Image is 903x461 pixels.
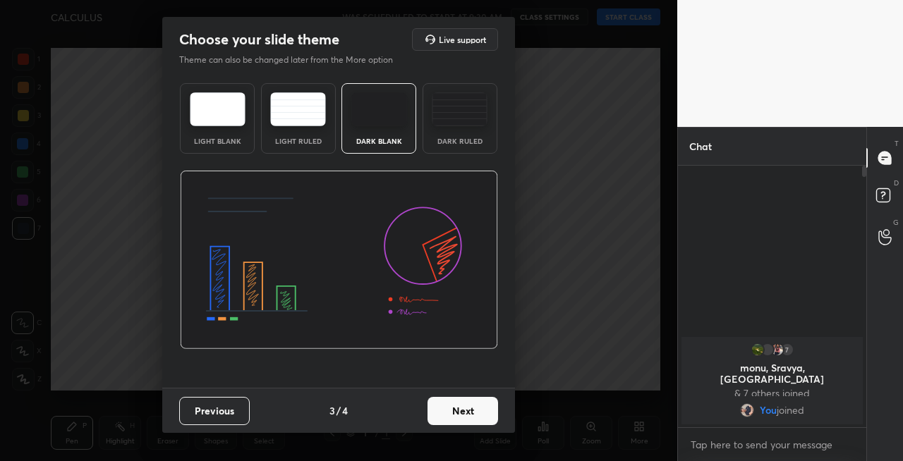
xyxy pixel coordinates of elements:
p: monu, Sravya, [GEOGRAPHIC_DATA] [690,362,854,385]
button: Next [428,397,498,425]
div: 7 [780,343,794,357]
span: You [760,405,777,416]
img: 1400c990764a43aca6cb280cd9c2ba30.jpg [740,403,754,417]
button: Previous [179,397,250,425]
div: Dark Ruled [432,137,488,145]
img: 4211a9a8d07e480d84256ce3af5c5a40.82401654_3 [770,343,784,357]
h4: 3 [329,403,335,418]
h5: Live support [439,35,486,44]
h4: / [337,403,341,418]
p: G [893,217,899,228]
img: 3dfc6f4f974f46e1baf06459c9566460.jpg [760,343,775,357]
p: D [894,178,899,188]
div: grid [678,334,866,427]
img: darkThemeBanner.d06ce4a2.svg [180,171,498,350]
img: lightTheme.e5ed3b09.svg [190,92,246,126]
p: Theme can also be changed later from the More option [179,54,408,66]
p: Chat [678,128,723,165]
p: & 7 others joined [690,388,854,399]
img: darkRuledTheme.de295e13.svg [432,92,487,126]
img: darkTheme.f0cc69e5.svg [351,92,407,126]
div: Light Blank [189,137,246,145]
div: Dark Blank [351,137,407,145]
span: joined [777,405,804,416]
img: lightRuledTheme.5fabf969.svg [270,92,326,126]
h4: 4 [342,403,348,418]
h2: Choose your slide theme [179,30,339,49]
p: T [895,138,899,149]
div: Light Ruled [270,137,327,145]
img: a42d542e65be4f44a9671e32a93e1c1c.jpg [751,343,765,357]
